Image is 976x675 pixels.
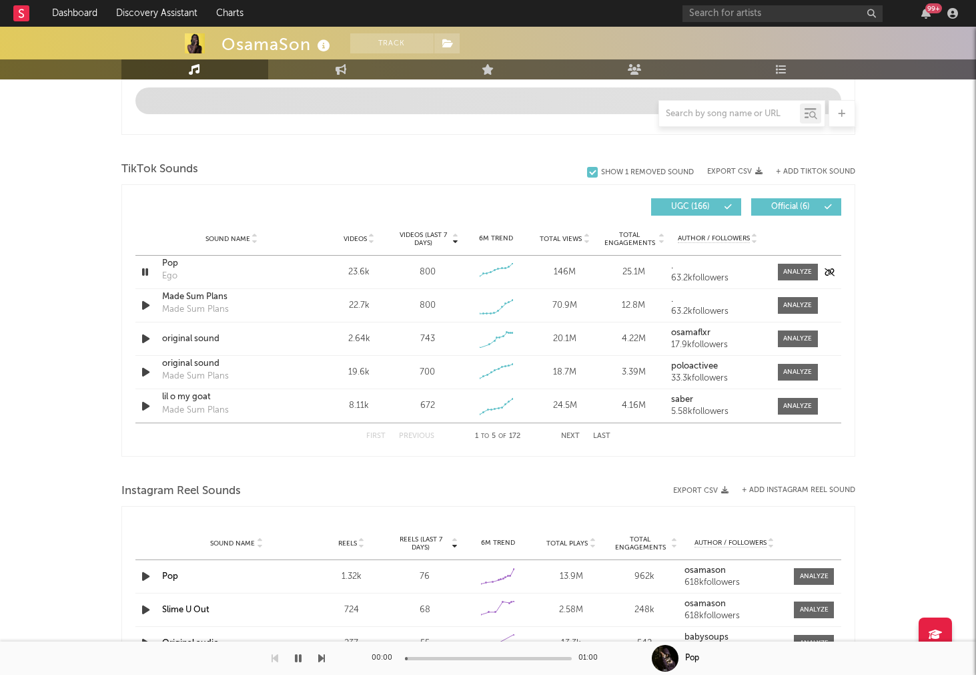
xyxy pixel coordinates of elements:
a: osamason [684,566,785,576]
div: 237 [318,637,385,650]
a: . [671,262,764,271]
div: 01:00 [578,650,605,666]
button: + Add TikTok Sound [776,168,855,176]
span: Author / Followers [678,234,750,243]
strong: babysoups [684,633,728,642]
button: Last [593,433,610,440]
div: 13.3k [538,637,604,650]
div: 19.6k [328,366,390,379]
div: 99 + [925,3,942,13]
div: 146M [534,266,596,279]
input: Search by song name or URL [659,109,800,120]
div: 618k followers [684,612,785,621]
a: osamason [684,600,785,609]
a: poloactivee [671,362,764,371]
button: UGC(166) [651,198,741,216]
div: + Add Instagram Reel Sound [728,487,855,494]
span: Reels [338,539,357,547]
button: Previous [399,433,434,440]
span: Official ( 6 ) [760,203,821,211]
div: 6M Trend [465,538,532,548]
div: 68 [392,604,458,617]
strong: saber [671,395,693,404]
div: 4.16M [602,399,664,413]
a: Pop [162,257,302,270]
div: Made Sum Plans [162,303,229,316]
div: Made Sum Plans [162,370,229,383]
a: . [671,295,764,304]
span: Instagram Reel Sounds [121,483,241,499]
span: of [498,433,506,439]
div: 800 [420,299,436,312]
div: 24.5M [534,399,596,413]
span: Videos (last 7 days) [396,231,450,247]
div: 724 [318,604,385,617]
div: Pop [685,652,699,664]
div: Made Sum Plans [162,404,229,417]
strong: osamaflxr [671,328,710,337]
div: 1.32k [318,570,385,584]
div: 55 [392,637,458,650]
div: 20.1M [534,332,596,346]
button: Next [561,433,580,440]
div: 00:00 [372,650,398,666]
strong: poloactivee [671,362,718,371]
span: Sound Name [210,539,255,547]
div: 23.6k [328,266,390,279]
a: saber [671,395,764,405]
a: lil o my goat [162,391,302,404]
div: 700 [420,366,435,379]
strong: osamason [684,566,726,575]
div: 2.64k [328,332,390,346]
div: 63.2k followers [671,307,764,316]
strong: . [671,262,673,270]
div: 542 [611,637,678,650]
div: 18.7M [534,366,596,379]
button: Official(6) [751,198,841,216]
a: Pop [162,572,178,581]
div: 1 5 172 [461,429,534,445]
div: 12.8M [602,299,664,312]
span: TikTok Sounds [121,162,198,178]
div: Ego [162,270,177,283]
span: Total Plays [546,539,588,547]
a: original sound [162,357,302,371]
a: original sound [162,332,302,346]
div: 70.9M [534,299,596,312]
div: 5.58k followers [671,407,764,417]
div: 63.2k followers [671,274,764,283]
div: 743 [420,332,435,346]
div: 962k [611,570,678,584]
strong: . [671,295,673,304]
div: 22.7k [328,299,390,312]
a: Made Sum Plans [162,290,302,304]
div: 33.3k followers [671,374,764,383]
button: First [366,433,386,440]
button: 99+ [921,8,931,19]
div: 3.39M [602,366,664,379]
button: Track [350,33,434,53]
span: Total Engagements [611,535,670,551]
div: OsamaSon [221,33,334,55]
a: osamaflxr [671,328,764,338]
div: 618k followers [684,578,785,588]
div: 800 [420,266,436,279]
div: 6M Trend [465,234,527,244]
input: Search for artists [682,5,883,22]
div: 17.9k followers [671,341,764,350]
div: 672 [420,399,435,413]
a: Slime U Out [162,606,209,614]
span: Total Engagements [602,231,656,247]
button: + Add TikTok Sound [763,168,855,176]
div: 2.58M [538,604,604,617]
div: 8.11k [328,399,390,413]
div: Show 1 Removed Sound [601,168,694,177]
span: Reels (last 7 days) [392,535,450,551]
div: 13.9M [538,570,604,584]
span: Videos [344,235,367,243]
